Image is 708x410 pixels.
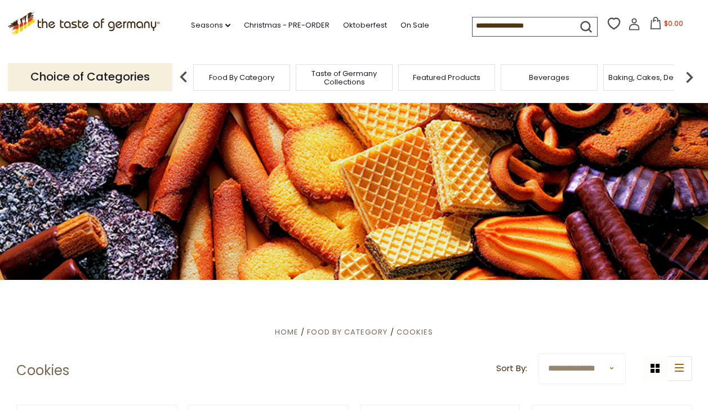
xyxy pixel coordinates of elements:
a: Food By Category [209,73,274,82]
a: Christmas - PRE-ORDER [244,19,329,32]
h1: Cookies [16,362,69,379]
img: next arrow [678,66,701,88]
a: Baking, Cakes, Desserts [608,73,696,82]
a: Food By Category [307,327,388,337]
a: Taste of Germany Collections [299,69,389,86]
a: Featured Products [413,73,480,82]
label: Sort By: [496,362,527,376]
a: Beverages [529,73,569,82]
p: Choice of Categories [8,63,172,91]
a: On Sale [400,19,429,32]
span: $0.00 [664,19,683,28]
button: $0.00 [643,17,691,34]
a: Seasons [191,19,230,32]
a: Oktoberfest [343,19,387,32]
a: Cookies [397,327,433,337]
img: previous arrow [172,66,195,88]
a: Home [275,327,299,337]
